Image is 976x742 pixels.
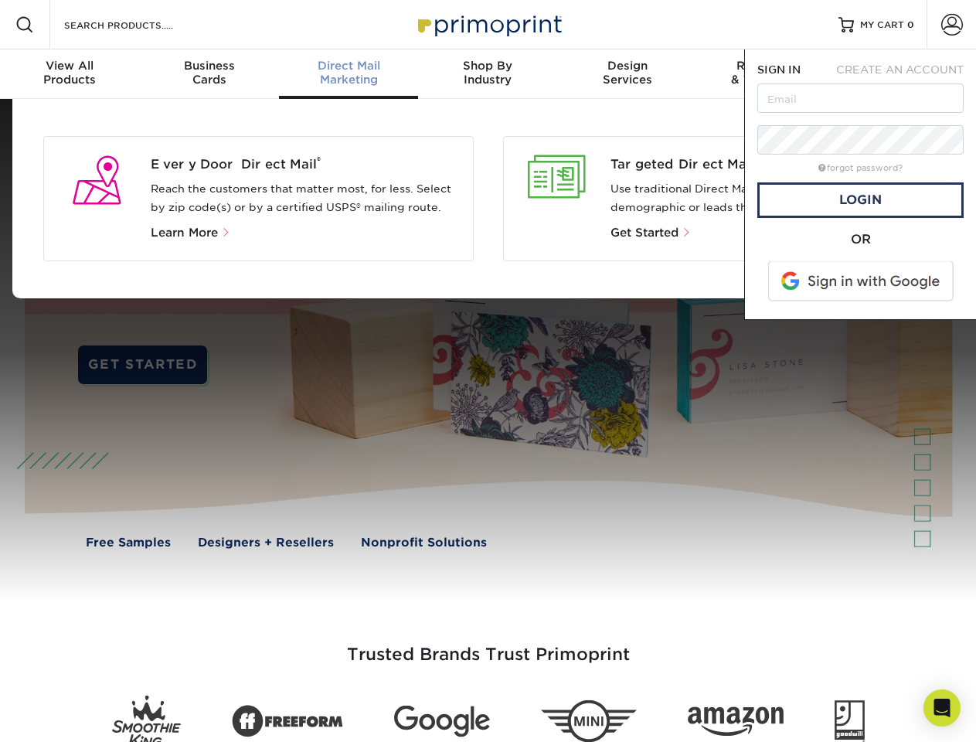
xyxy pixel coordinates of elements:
span: 0 [907,19,914,30]
p: Use traditional Direct Mail for your lists of customers by demographic or leads that you want to ... [610,180,920,217]
img: Primoprint [411,8,566,41]
span: Learn More [151,226,218,240]
span: Design [558,59,697,73]
h3: Trusted Brands Trust Primoprint [36,608,940,683]
img: Goodwill [835,700,865,742]
div: OR [757,230,964,249]
p: Reach the customers that matter most, for less. Select by zip code(s) or by a certified USPS® mai... [151,180,461,217]
a: Resources& Templates [697,49,836,99]
a: Learn More [151,227,237,239]
sup: ® [317,155,321,166]
span: Business [139,59,278,73]
span: SIGN IN [757,63,801,76]
input: SEARCH PRODUCTS..... [63,15,213,34]
a: forgot password? [818,163,903,173]
span: Get Started [610,226,678,240]
a: DesignServices [558,49,697,99]
div: Cards [139,59,278,87]
a: Targeted Direct Mail [610,155,920,174]
span: Every Door Direct Mail [151,155,461,174]
img: Google [394,706,490,737]
input: Email [757,83,964,113]
span: Direct Mail [279,59,418,73]
span: Resources [697,59,836,73]
img: Amazon [688,707,784,737]
div: Industry [418,59,557,87]
div: Services [558,59,697,87]
span: Shop By [418,59,557,73]
a: Shop ByIndustry [418,49,557,99]
a: BusinessCards [139,49,278,99]
div: Marketing [279,59,418,87]
a: Every Door Direct Mail® [151,155,461,174]
a: Direct MailMarketing [279,49,418,99]
span: CREATE AN ACCOUNT [836,63,964,76]
span: MY CART [860,19,904,32]
a: Get Started [610,227,692,239]
div: & Templates [697,59,836,87]
a: Login [757,182,964,218]
div: Open Intercom Messenger [923,689,961,727]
